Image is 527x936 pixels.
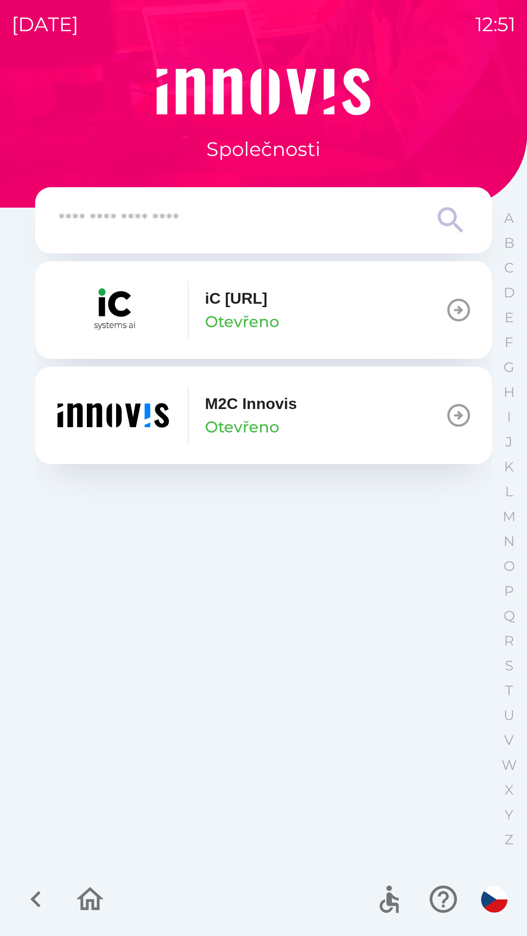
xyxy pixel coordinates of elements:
button: U [497,703,521,728]
button: R [497,628,521,653]
p: Q [504,607,515,624]
button: H [497,380,521,405]
button: V [497,728,521,753]
p: T [505,682,513,699]
button: M2C InnovisOtevřeno [35,367,492,464]
p: R [504,632,514,649]
button: iC [URL]Otevřeno [35,261,492,359]
p: 12:51 [475,10,515,39]
img: cs flag [481,886,507,913]
button: J [497,429,521,454]
button: S [497,653,521,678]
p: J [506,433,512,450]
button: B [497,231,521,255]
p: H [504,384,515,401]
p: A [504,210,514,227]
p: K [504,458,514,475]
p: D [504,284,515,301]
button: K [497,454,521,479]
button: D [497,280,521,305]
button: G [497,355,521,380]
p: G [504,359,514,376]
p: F [505,334,513,351]
img: ef454dd6-c04b-4b09-86fc-253a1223f7b7.png [55,386,172,445]
p: Otevřeno [205,415,279,439]
p: M [503,508,516,525]
p: B [504,234,514,252]
p: N [504,533,515,550]
p: X [505,781,513,799]
button: A [497,206,521,231]
p: Společnosti [206,135,321,164]
button: C [497,255,521,280]
p: V [504,732,514,749]
p: E [505,309,514,326]
p: S [505,657,513,674]
button: Q [497,604,521,628]
button: M [497,504,521,529]
p: M2C Innovis [205,392,297,415]
button: I [497,405,521,429]
button: L [497,479,521,504]
img: 0b57a2db-d8c2-416d-bc33-8ae43c84d9d8.png [55,281,172,339]
p: I [507,409,511,426]
button: O [497,554,521,579]
button: T [497,678,521,703]
p: Z [505,831,513,848]
img: Logo [35,68,492,115]
p: [DATE] [12,10,79,39]
p: Otevřeno [205,310,279,333]
button: X [497,778,521,802]
p: L [505,483,513,500]
p: P [504,583,514,600]
p: C [504,259,514,276]
button: E [497,305,521,330]
button: Z [497,827,521,852]
button: P [497,579,521,604]
p: Y [505,806,513,823]
button: Y [497,802,521,827]
button: F [497,330,521,355]
p: O [504,558,515,575]
button: N [497,529,521,554]
p: U [504,707,514,724]
button: W [497,753,521,778]
p: iC [URL] [205,287,267,310]
p: W [502,757,517,774]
